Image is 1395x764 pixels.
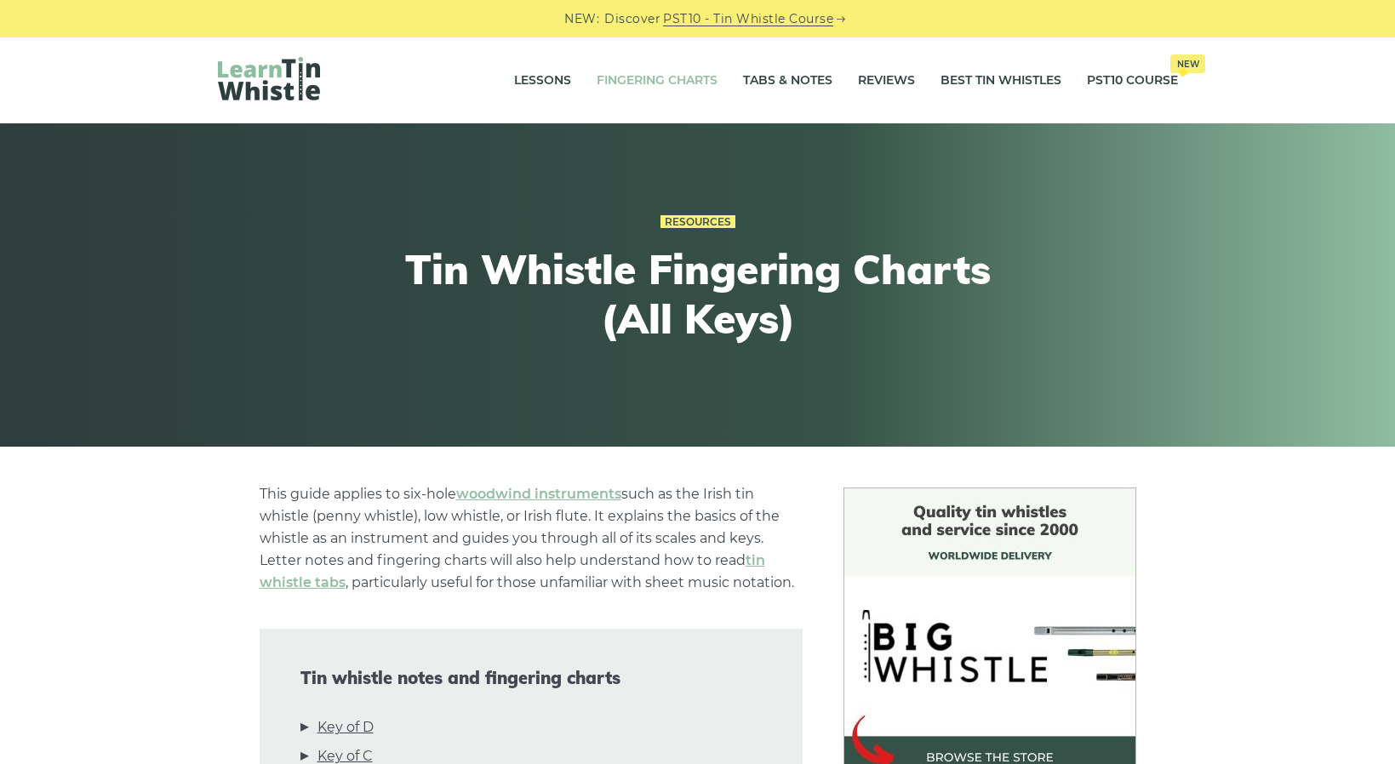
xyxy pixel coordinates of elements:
a: Key of D [317,716,374,738]
img: LearnTinWhistle.com [218,57,320,100]
p: This guide applies to six-hole such as the Irish tin whistle (penny whistle), low whistle, or Iri... [260,483,803,594]
span: Tin whistle notes and fingering charts [300,668,762,688]
a: Fingering Charts [597,60,718,102]
a: Reviews [858,60,915,102]
a: Resources [660,215,735,229]
a: PST10 CourseNew [1087,60,1178,102]
a: Lessons [514,60,571,102]
a: Best Tin Whistles [940,60,1061,102]
a: woodwind instruments [456,486,621,502]
h1: Tin Whistle Fingering Charts (All Keys) [385,245,1011,343]
span: New [1170,54,1205,73]
a: Tabs & Notes [743,60,832,102]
